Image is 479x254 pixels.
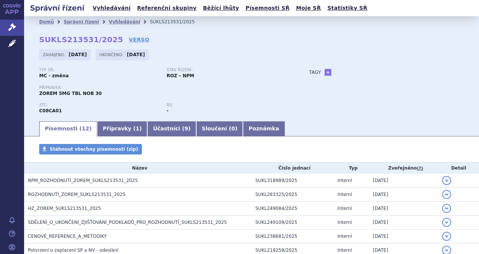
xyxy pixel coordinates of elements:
[28,192,125,197] span: ROZHODNUTÍ_ZOREM_SUKLS213531_2025
[39,19,54,24] a: Domů
[369,174,438,188] td: [DATE]
[369,216,438,230] td: [DATE]
[135,3,199,13] a: Referenční skupiny
[166,73,194,78] strong: ROZ – NPM
[442,204,451,213] button: detail
[166,108,168,113] strong: -
[337,220,352,225] span: Interní
[243,3,292,13] a: Písemnosti SŘ
[39,86,294,90] p: Přípravek:
[438,162,479,174] th: Detail
[64,19,99,24] a: Správní řízení
[127,52,145,57] strong: [DATE]
[252,174,334,188] td: SUKL318989/2025
[417,166,423,171] abbr: (?)
[325,3,369,13] a: Statistiky SŘ
[39,91,102,96] span: ZOREM 5MG TBL NOB 30
[337,192,352,197] span: Interní
[97,121,147,136] a: Přípravky (1)
[252,216,334,230] td: SUKL249109/2025
[39,73,69,78] strong: MC - změna
[337,206,352,211] span: Interní
[50,147,138,152] span: Stáhnout všechny písemnosti (zip)
[369,230,438,243] td: [DATE]
[243,121,285,136] a: Poznámka
[196,121,243,136] a: Sloučení (0)
[129,36,149,43] a: VERSO
[442,190,451,199] button: detail
[337,248,352,253] span: Interní
[43,52,67,58] span: Zahájeno:
[39,35,123,44] strong: SUKLS213531/2025
[442,218,451,227] button: detail
[28,206,101,211] span: HZ_ZOREM_SUKLS213531_2025
[39,144,142,155] a: Stáhnout všechny písemnosti (zip)
[28,234,107,239] span: CENOVÉ_REFERENCE_A_METODIKY
[252,188,334,202] td: SUKL283325/2025
[136,125,139,132] span: 1
[442,176,451,185] button: detail
[442,232,451,241] button: detail
[28,220,227,225] span: SDĚLENÍ_O_UKONČENÍ_ZJIŠŤOVÁNÍ_PODKLADŮ_PRO_ROZHODNUTÍ_SUKLS213531_2025
[294,3,323,13] a: Moje SŘ
[231,125,235,132] span: 0
[109,19,140,24] a: Vyhledávání
[39,121,97,136] a: Písemnosti (12)
[334,162,369,174] th: Typ
[337,234,352,239] span: Interní
[201,3,241,13] a: Běžící lhůty
[28,178,138,183] span: NPM_ROZHODNUTÍ_ZOREM_SUKLS213531_2025
[69,52,87,57] strong: [DATE]
[252,202,334,216] td: SUKL249084/2025
[39,108,62,113] strong: AMLODIPIN
[39,103,159,107] p: ATC:
[28,248,118,253] span: Potvrzení o zaplacení SP a NV - odeslání
[24,3,90,13] h2: Správní řízení
[337,178,352,183] span: Interní
[82,125,89,132] span: 12
[99,52,125,58] span: Ukončeno:
[325,69,331,76] a: +
[166,68,286,72] p: Stav řízení:
[369,162,438,174] th: Zveřejněno
[24,162,252,174] th: Název
[39,68,159,72] p: Typ SŘ:
[369,202,438,216] td: [DATE]
[185,125,188,132] span: 9
[166,103,286,107] p: RS:
[150,16,204,28] li: SUKLS213531/2025
[147,121,196,136] a: Účastníci (9)
[369,188,438,202] td: [DATE]
[252,162,334,174] th: Číslo jednací
[252,230,334,243] td: SUKL238681/2025
[90,3,133,13] a: Vyhledávání
[309,68,321,77] h3: Tagy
